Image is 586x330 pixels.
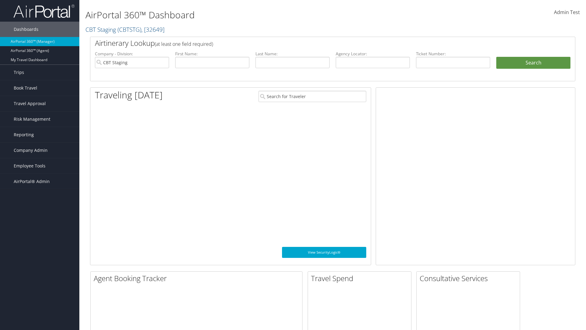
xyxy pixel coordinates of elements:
label: First Name: [175,51,249,57]
label: Company - Division: [95,51,169,57]
span: Employee Tools [14,158,45,174]
label: Ticket Number: [416,51,490,57]
span: Travel Approval [14,96,46,111]
a: View SecurityLogic® [282,247,366,258]
span: Dashboards [14,22,38,37]
h2: Agent Booking Tracker [94,273,302,284]
button: Search [496,57,570,69]
label: Last Name: [255,51,330,57]
span: Reporting [14,127,34,142]
h2: Consultative Services [420,273,520,284]
span: , [ 32649 ] [141,25,165,34]
span: Risk Management [14,112,50,127]
a: CBT Staging [85,25,165,34]
span: Admin Test [554,9,580,16]
h1: AirPortal 360™ Dashboard [85,9,415,21]
input: Search for Traveler [259,91,366,102]
img: airportal-logo.png [13,4,74,18]
h2: Airtinerary Lookup [95,38,530,48]
h2: Travel Spend [311,273,411,284]
span: AirPortal® Admin [14,174,50,189]
a: Admin Test [554,3,580,22]
span: Trips [14,65,24,80]
h1: Traveling [DATE] [95,89,163,101]
span: Company Admin [14,143,48,158]
span: Book Travel [14,80,37,96]
span: ( CBTSTG ) [118,25,141,34]
label: Agency Locator: [336,51,410,57]
span: (at least one field required) [155,41,213,47]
